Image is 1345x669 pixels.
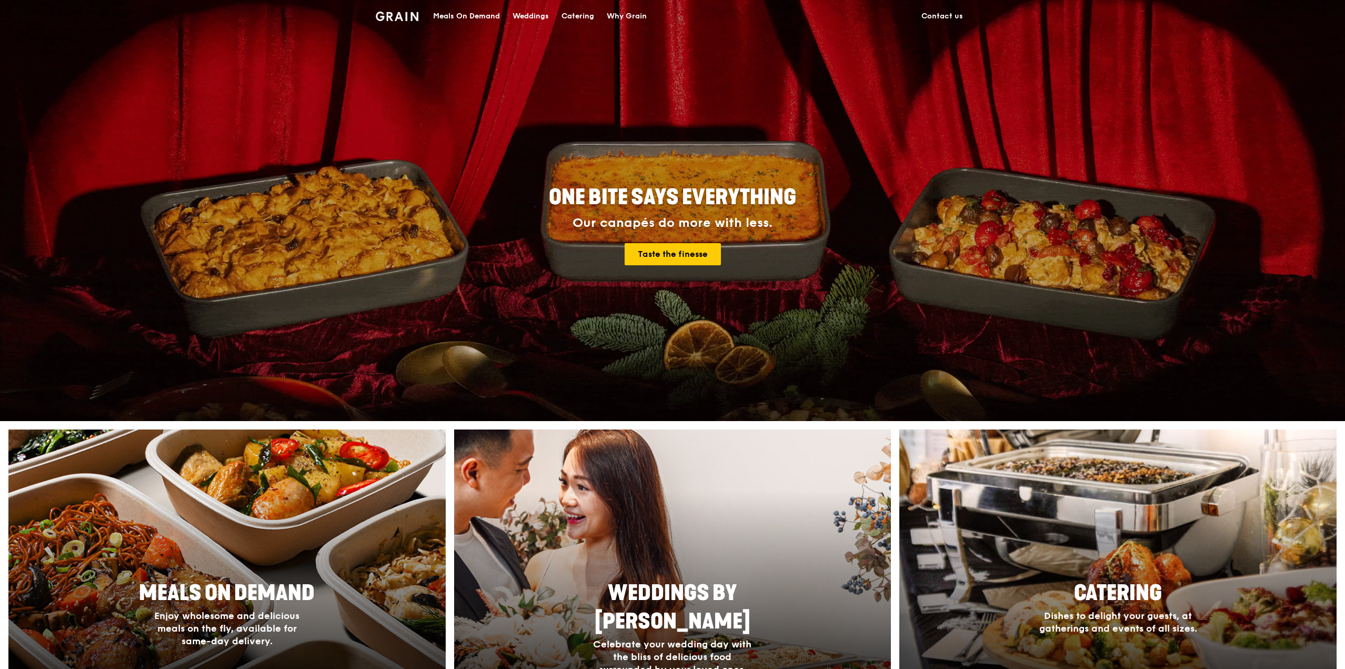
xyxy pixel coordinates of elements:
[483,216,862,231] div: Our canapés do more with less.
[433,1,500,32] div: Meals On Demand
[1039,610,1197,634] span: Dishes to delight your guests, at gatherings and events of all sizes.
[915,1,969,32] a: Contact us
[625,243,721,265] a: Taste the finesse
[139,581,315,606] span: Meals On Demand
[154,610,299,647] span: Enjoy wholesome and delicious meals on the fly, available for same-day delivery.
[376,12,418,21] img: Grain
[513,1,549,32] div: Weddings
[600,1,653,32] a: Why Grain
[607,1,647,32] div: Why Grain
[555,1,600,32] a: Catering
[506,1,555,32] a: Weddings
[1074,581,1162,606] span: Catering
[561,1,594,32] div: Catering
[595,581,750,634] span: Weddings by [PERSON_NAME]
[549,185,796,210] span: ONE BITE SAYS EVERYTHING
